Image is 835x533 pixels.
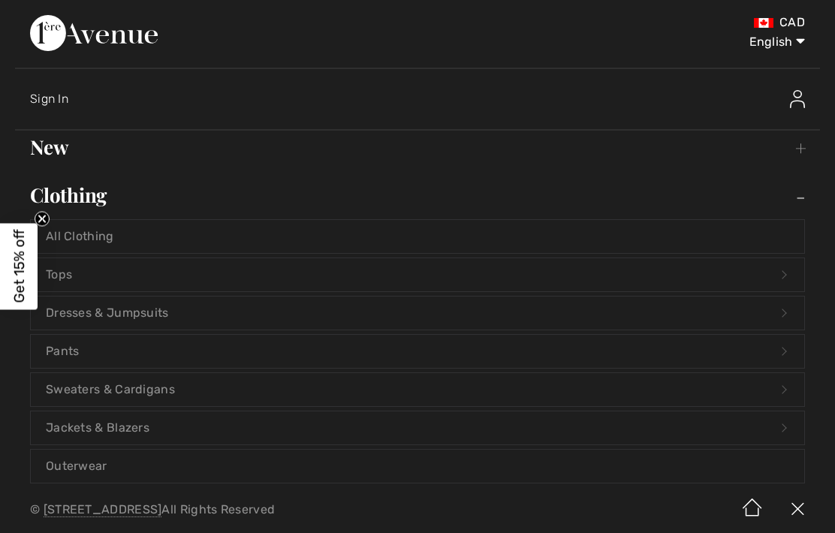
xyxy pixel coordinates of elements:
[31,335,804,368] a: Pants
[11,230,28,303] span: Get 15% off
[790,90,805,108] img: Sign In
[31,220,804,253] a: All Clothing
[30,504,491,515] p: © All Rights Reserved
[31,258,804,291] a: Tops
[15,179,820,212] a: Clothing
[31,297,804,330] a: Dresses & Jumpsuits
[775,486,820,533] img: X
[31,373,804,406] a: Sweaters & Cardigans
[30,92,68,106] span: Sign In
[31,411,804,444] a: Jackets & Blazers
[730,486,775,533] img: Home
[15,131,820,164] a: New
[491,15,805,30] div: CAD
[31,450,804,483] a: Outerwear
[35,212,50,227] button: Close teaser
[30,15,158,51] img: 1ère Avenue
